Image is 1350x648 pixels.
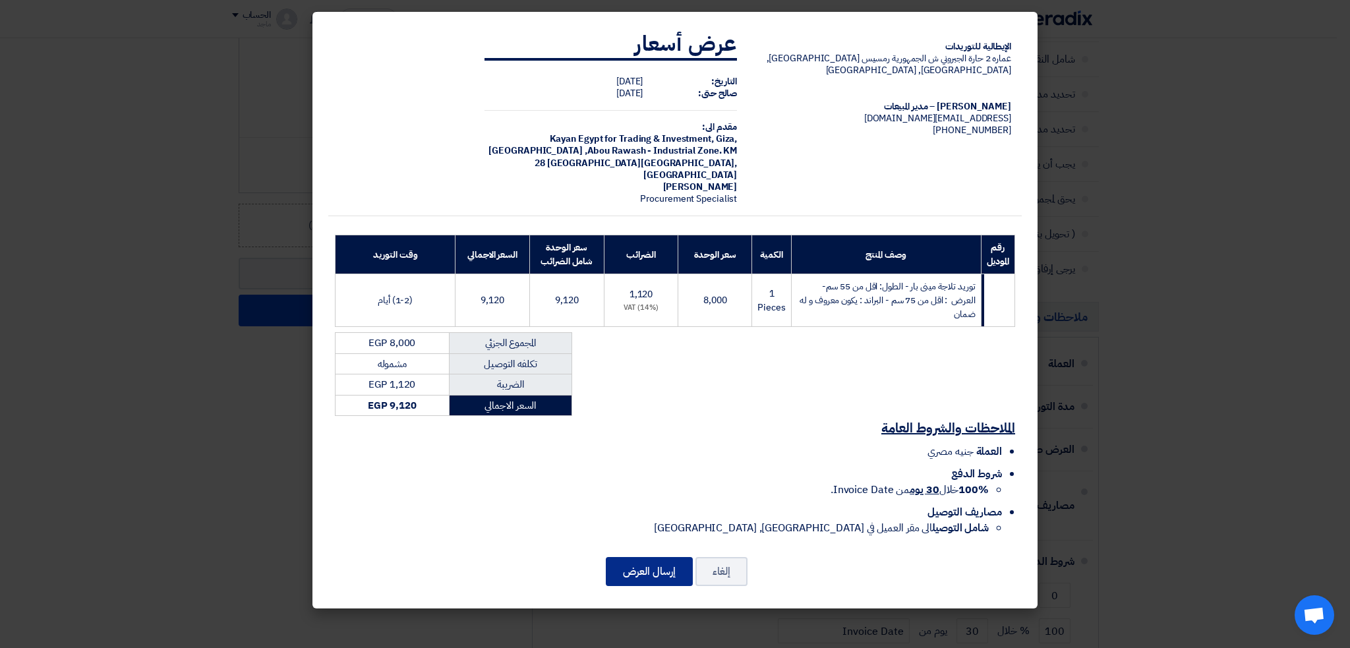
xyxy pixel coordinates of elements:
[449,353,572,374] td: تكلفه التوصيل
[336,235,455,274] th: وقت التوريد
[695,557,748,586] button: إلغاء
[449,374,572,396] td: الضريبة
[555,293,579,307] span: 9,120
[616,74,643,88] span: [DATE]
[927,504,1002,520] span: مصاريف التوصيل
[1295,595,1334,635] a: Open chat
[881,418,1015,438] u: الملاحظات والشروط العامة
[752,235,791,274] th: الكمية
[951,466,1002,482] span: شروط الدفع
[449,395,572,416] td: السعر الاجمالي
[933,123,1011,137] span: [PHONE_NUMBER]
[800,280,975,321] span: توريد تلاجة مينى بار - الطول: اقل من 55 سم- العرض : اقل من 75 سم - البراند : يكون معروف و له ضمان
[791,235,981,274] th: وصف المنتج
[635,28,737,59] strong: عرض أسعار
[368,377,415,392] span: EGP 1,120
[663,180,738,194] span: [PERSON_NAME]
[455,235,530,274] th: السعر الاجمالي
[550,132,714,146] span: Kayan Egypt for Trading & Investment,
[336,333,450,354] td: EGP 8,000
[449,333,572,354] td: المجموع الجزئي
[378,357,407,371] span: مشموله
[604,235,678,274] th: الضرائب
[932,520,989,536] strong: شامل التوصيل
[757,287,785,314] span: 1 Pieces
[703,293,727,307] span: 8,000
[927,444,973,459] span: جنيه مصري
[529,235,604,274] th: سعر الوحدة شامل الضرائب
[616,86,643,100] span: [DATE]
[958,482,989,498] strong: 100%
[767,51,1011,77] span: عماره 2 حارة الجبروني ش الجمهورية رمسيس [GEOGRAPHIC_DATA], [GEOGRAPHIC_DATA], [GEOGRAPHIC_DATA]
[640,192,737,206] span: Procurement Specialist
[630,287,653,301] span: 1,120
[488,132,737,182] span: Giza, [GEOGRAPHIC_DATA] ,Abou Rawash - Industrial Zone. KM 28 [GEOGRAPHIC_DATA][GEOGRAPHIC_DATA],...
[335,520,989,536] li: الى مقر العميل في [GEOGRAPHIC_DATA], [GEOGRAPHIC_DATA]
[678,235,752,274] th: سعر الوحدة
[981,235,1014,274] th: رقم الموديل
[481,293,504,307] span: 9,120
[368,398,417,413] strong: EGP 9,120
[864,111,1011,125] span: [EMAIL_ADDRESS][DOMAIN_NAME]
[606,557,693,586] button: إرسال العرض
[378,293,413,307] span: (1-2) أيام
[910,482,939,498] u: 30 يوم
[702,120,737,134] strong: مقدم الى:
[711,74,737,88] strong: التاريخ:
[758,41,1011,53] div: الإيطالية للتوريدات
[610,303,673,314] div: (14%) VAT
[698,86,737,100] strong: صالح حتى:
[976,444,1002,459] span: العملة
[831,482,989,498] span: خلال من Invoice Date.
[758,101,1011,113] div: [PERSON_NAME] – مدير المبيعات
